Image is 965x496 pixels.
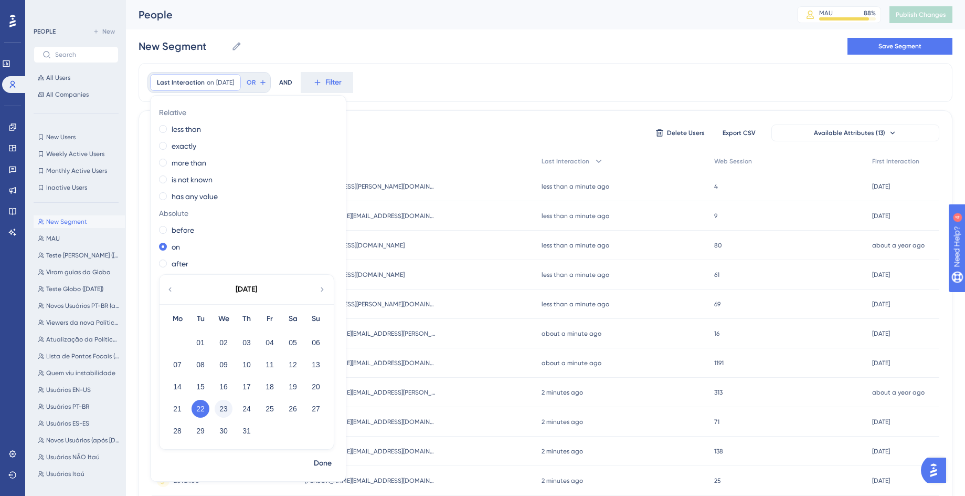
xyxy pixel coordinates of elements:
span: [PERSON_NAME][EMAIL_ADDRESS][PERSON_NAME][PERSON_NAME][DOMAIN_NAME] [305,329,436,338]
span: [DATE] [216,78,234,87]
span: Web Session [714,157,752,166]
span: First Interaction [872,157,919,166]
span: 4 [714,182,718,191]
time: about a year ago [872,389,925,396]
button: New Users [34,131,119,143]
span: Usuários EN-US [46,386,91,394]
button: 06 [307,334,325,352]
div: People [139,7,771,22]
span: Export CSV [723,129,756,137]
label: before [172,224,194,236]
button: Publish Changes [889,6,952,23]
label: on [172,241,180,253]
time: less than a minute ago [542,301,609,308]
button: Teste [PERSON_NAME] ([DATE]) [34,249,125,262]
time: about a minute ago [542,330,601,337]
time: [DATE] [872,477,890,484]
button: 05 [284,334,302,352]
button: 27 [307,400,325,418]
button: 22 [192,400,209,418]
label: is not known [172,173,213,186]
span: 25 [714,477,721,485]
span: Usuários NÃO Itaú [46,453,100,461]
button: 07 [168,356,186,374]
div: Tu [189,313,212,325]
button: OR [245,74,268,91]
button: 03 [238,334,256,352]
button: Quem viu instabilidade [34,367,125,379]
div: Th [235,313,258,325]
time: about a minute ago [542,359,601,367]
button: All Companies [34,88,119,101]
button: 17 [238,378,256,396]
time: 2 minutes ago [542,389,583,396]
button: 25 [261,400,279,418]
span: All Companies [46,90,89,99]
span: Inactive Users [46,183,87,192]
div: 4 [73,5,76,14]
button: 20 [307,378,325,396]
span: Viram guias da Globo [46,268,110,276]
button: Done [308,454,337,473]
button: Export CSV [713,125,765,141]
span: Novos Usuários (após [DATE]) que não [PERSON_NAME] do Relatório de Insights [46,436,121,445]
span: 1191 [714,359,724,367]
span: Teste [PERSON_NAME] ([DATE]) [46,251,121,260]
time: less than a minute ago [542,212,609,220]
label: more than [172,157,206,169]
span: Absolute [159,207,333,220]
time: less than a minute ago [542,183,609,190]
span: Last Interaction [157,78,205,87]
time: [DATE] [872,448,890,455]
button: Usuários Itaú [34,468,125,480]
time: about a year ago [872,242,925,249]
button: 16 [215,378,232,396]
button: MAU [34,232,125,245]
span: on [207,78,214,87]
iframe: UserGuiding AI Assistant Launcher [921,454,952,486]
button: Viewers da nova Política de Privacidade [34,316,125,329]
button: 04 [261,334,279,352]
button: 10 [238,356,256,374]
span: Weekly Active Users [46,150,104,158]
time: 2 minutes ago [542,448,583,455]
span: Save Segment [878,42,921,50]
button: Lista de Pontos Focais (Out/24) [34,350,125,363]
button: 09 [215,356,232,374]
div: PEOPLE [34,27,56,36]
span: Relative [159,106,333,119]
button: 13 [307,356,325,374]
div: Sa [281,313,304,325]
div: 88 % [864,9,876,17]
span: New [102,27,115,36]
button: 28 [168,422,186,440]
button: Usuários ES-ES [34,417,125,430]
span: [PERSON_NAME][EMAIL_ADDRESS][DOMAIN_NAME] [305,359,436,367]
span: Teste Globo ([DATE]) [46,285,103,293]
div: [DATE] [236,283,257,296]
span: 9 [714,212,717,220]
button: Novos Usuários (após [DATE]) que não [PERSON_NAME] do Relatório de Insights [34,434,125,447]
label: less than [172,123,201,136]
span: [PERSON_NAME][EMAIL_ADDRESS][DOMAIN_NAME] [305,418,436,426]
span: [PERSON_NAME][EMAIL_ADDRESS][PERSON_NAME][DOMAIN_NAME] [305,388,436,397]
div: MAU [819,9,833,17]
span: 138 [714,447,723,456]
button: Atualização da Política de Privacidade ([DATE]) [34,333,125,346]
span: All Users [46,74,70,82]
button: Available Attributes (13) [771,125,939,141]
span: [PERSON_NAME][EMAIL_ADDRESS][DOMAIN_NAME] [305,477,436,485]
button: 02 [215,334,232,352]
button: 01 [192,334,209,352]
button: Inactive Users [34,181,119,194]
input: Segment Name [139,39,227,54]
span: [PERSON_NAME][EMAIL_ADDRESS][DOMAIN_NAME] [305,212,436,220]
button: 14 [168,378,186,396]
button: Teste Globo ([DATE]) [34,283,125,295]
button: 08 [192,356,209,374]
span: OR [247,78,256,87]
button: 19 [284,378,302,396]
button: 29 [192,422,209,440]
time: [DATE] [872,271,890,278]
button: Usuários PT-BR [34,400,125,413]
